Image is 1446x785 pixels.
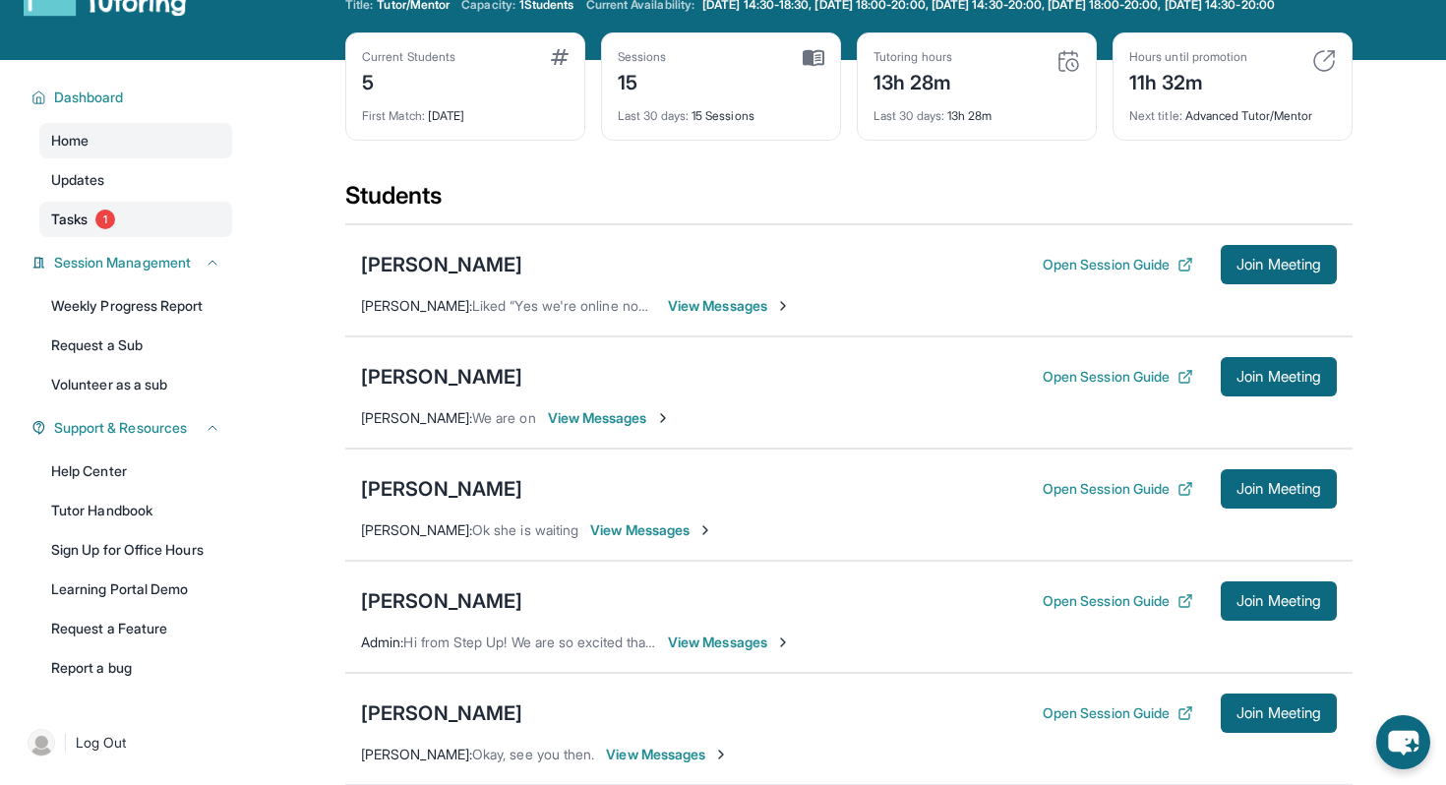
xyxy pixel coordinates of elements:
div: 15 [618,65,667,96]
img: Chevron-Right [775,634,791,650]
a: Request a Feature [39,611,232,646]
div: Hours until promotion [1129,49,1247,65]
a: Weekly Progress Report [39,288,232,324]
img: Chevron-Right [775,298,791,314]
button: Open Session Guide [1043,703,1193,723]
span: Join Meeting [1236,259,1321,271]
span: Join Meeting [1236,707,1321,719]
span: Tasks [51,210,88,229]
button: Join Meeting [1221,469,1337,509]
span: Admin : [361,634,403,650]
span: Join Meeting [1236,483,1321,495]
span: 1 [95,210,115,229]
img: card [1312,49,1336,73]
div: 15 Sessions [618,96,824,124]
span: Last 30 days : [874,108,944,123]
span: Dashboard [54,88,124,107]
a: Help Center [39,453,232,489]
img: Chevron-Right [697,522,713,538]
a: |Log Out [20,721,232,764]
div: Students [345,180,1353,223]
img: Chevron-Right [713,747,729,762]
span: Ok she is waiting [472,521,578,538]
img: Chevron-Right [655,410,671,426]
span: Support & Resources [54,418,187,438]
span: Updates [51,170,105,190]
img: card [803,49,824,67]
div: 5 [362,65,455,96]
span: Join Meeting [1236,371,1321,383]
button: Support & Resources [46,418,220,438]
span: | [63,731,68,755]
div: Current Students [362,49,455,65]
div: 11h 32m [1129,65,1247,96]
span: View Messages [668,633,791,652]
span: Home [51,131,89,151]
span: Last 30 days : [618,108,689,123]
div: [DATE] [362,96,569,124]
span: Liked “Yes we're online now 👍” [472,297,675,314]
div: Sessions [618,49,667,65]
a: Sign Up for Office Hours [39,532,232,568]
div: Advanced Tutor/Mentor [1129,96,1336,124]
button: Join Meeting [1221,581,1337,621]
a: Learning Portal Demo [39,572,232,607]
a: Volunteer as a sub [39,367,232,402]
a: Tasks1 [39,202,232,237]
button: chat-button [1376,715,1430,769]
span: View Messages [606,745,729,764]
button: Open Session Guide [1043,479,1193,499]
div: 13h 28m [874,96,1080,124]
button: Dashboard [46,88,220,107]
span: Join Meeting [1236,595,1321,607]
span: View Messages [590,520,713,540]
span: View Messages [548,408,671,428]
span: [PERSON_NAME] : [361,521,472,538]
span: [PERSON_NAME] : [361,409,472,426]
a: Request a Sub [39,328,232,363]
span: Okay, see you then. [472,746,594,762]
button: Join Meeting [1221,357,1337,396]
a: Updates [39,162,232,198]
img: card [551,49,569,65]
span: Next title : [1129,108,1182,123]
div: Tutoring hours [874,49,952,65]
button: Join Meeting [1221,245,1337,284]
button: Open Session Guide [1043,367,1193,387]
div: [PERSON_NAME] [361,475,522,503]
div: [PERSON_NAME] [361,251,522,278]
img: user-img [28,729,55,756]
div: [PERSON_NAME] [361,363,522,391]
div: [PERSON_NAME] [361,587,522,615]
span: First Match : [362,108,425,123]
a: Home [39,123,232,158]
span: Session Management [54,253,191,272]
img: card [1056,49,1080,73]
span: Log Out [76,733,127,753]
a: Tutor Handbook [39,493,232,528]
a: Report a bug [39,650,232,686]
button: Join Meeting [1221,694,1337,733]
div: 13h 28m [874,65,952,96]
button: Open Session Guide [1043,255,1193,274]
span: We are on [472,409,536,426]
span: [PERSON_NAME] : [361,746,472,762]
div: [PERSON_NAME] [361,699,522,727]
span: View Messages [668,296,791,316]
button: Session Management [46,253,220,272]
button: Open Session Guide [1043,591,1193,611]
span: [PERSON_NAME] : [361,297,472,314]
